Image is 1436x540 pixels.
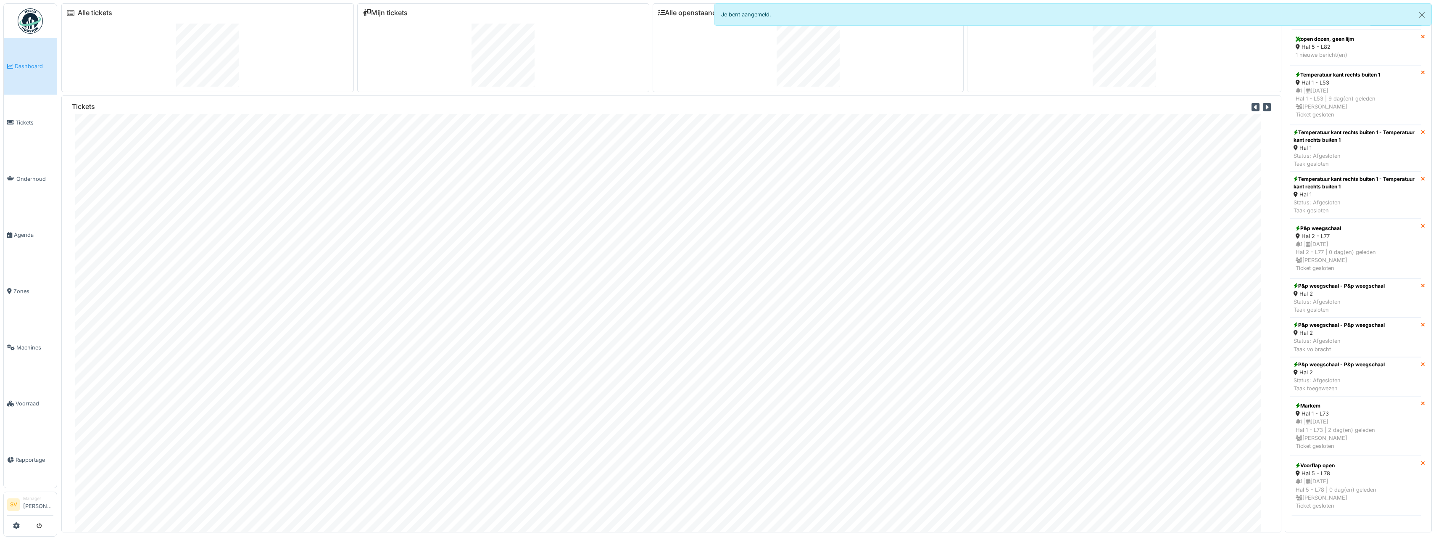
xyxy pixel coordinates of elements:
a: SV Manager[PERSON_NAME] [7,495,53,516]
h6: Tickets [72,103,95,111]
span: Voorraad [16,400,53,408]
div: Status: Afgesloten Taak toegewezen [1294,376,1385,392]
button: Close [1412,4,1431,26]
div: Status: Afgesloten Taak gesloten [1294,298,1385,314]
div: Hal 5 - L82 [1296,43,1415,51]
a: Alle openstaande taken [658,9,740,17]
div: Status: Afgesloten Taak gesloten [1294,152,1418,168]
div: Hal 2 [1294,290,1385,298]
div: 1 | [DATE] Hal 2 - L77 | 0 dag(en) geleden [PERSON_NAME] Ticket gesloten [1296,240,1415,273]
a: Temperatuur kant rechts buiten 1 Hal 1 - L53 1 |[DATE]Hal 1 - L53 | 9 dag(en) geleden [PERSON_NAM... [1290,65,1421,125]
a: Agenda [4,207,57,263]
span: Machines [16,344,53,352]
div: Temperatuur kant rechts buiten 1 [1296,71,1415,79]
li: SV [7,498,20,511]
span: Tickets [16,119,53,127]
a: Machines [4,319,57,376]
a: P&p weegschaal Hal 2 - L77 1 |[DATE]Hal 2 - L77 | 0 dag(en) geleden [PERSON_NAME]Ticket gesloten [1290,219,1421,278]
div: Hal 5 - L78 [1296,469,1415,477]
div: 1 | [DATE] Hal 1 - L73 | 2 dag(en) geleden [PERSON_NAME] Ticket gesloten [1296,418,1415,450]
a: P&p weegschaal - P&p weegschaal Hal 2 Status: AfgeslotenTaak toegewezen [1290,357,1421,397]
a: P&p weegschaal - P&p weegschaal Hal 2 Status: AfgeslotenTaak volbracht [1290,318,1421,357]
a: P&p weegschaal - P&p weegschaal Hal 2 Status: AfgeslotenTaak gesloten [1290,278,1421,318]
div: Hal 1 - L53 [1296,79,1415,87]
a: Dashboard [4,38,57,95]
div: Temperatuur kant rechts buiten 1 - Temperatuur kant rechts buiten 1 [1294,175,1418,191]
a: Alle tickets [78,9,112,17]
li: [PERSON_NAME] [23,495,53,514]
div: Status: Afgesloten Taak volbracht [1294,337,1385,353]
div: P&p weegschaal - P&p weegschaal [1294,361,1385,368]
a: Zones [4,263,57,320]
div: open dozen, geen lijm [1296,35,1415,43]
div: Markem [1296,402,1415,410]
div: Je bent aangemeld. [714,3,1432,26]
a: Temperatuur kant rechts buiten 1 - Temperatuur kant rechts buiten 1 Hal 1 Status: AfgeslotenTaak ... [1290,172,1421,219]
div: 1 | [DATE] Hal 5 - L78 | 0 dag(en) geleden [PERSON_NAME] Ticket gesloten [1296,477,1415,510]
div: Hal 2 [1294,329,1385,337]
div: 1 nieuwe bericht(en) [1296,51,1415,59]
a: Rapportage [4,432,57,488]
div: Voorflap open [1296,462,1415,469]
span: Zones [13,287,53,295]
a: Markem Hal 1 - L73 1 |[DATE]Hal 1 - L73 | 2 dag(en) geleden [PERSON_NAME]Ticket gesloten [1290,396,1421,456]
div: Hal 2 [1294,368,1385,376]
a: Onderhoud [4,151,57,207]
img: Badge_color-CXgf-gQk.svg [18,8,43,34]
div: Hal 1 - L73 [1296,410,1415,418]
span: Dashboard [15,62,53,70]
div: 1 | [DATE] Hal 1 - L53 | 9 dag(en) geleden [PERSON_NAME] Ticket gesloten [1296,87,1415,119]
div: Hal 1 [1294,144,1418,152]
div: Manager [23,495,53,502]
div: Hal 2 - L77 [1296,232,1415,240]
div: P&p weegschaal [1296,225,1415,232]
div: P&p weegschaal - P&p weegschaal [1294,282,1385,290]
span: Agenda [14,231,53,239]
a: open dozen, geen lijm Hal 5 - L82 1 nieuwe bericht(en) [1290,29,1421,65]
div: Hal 1 [1294,191,1418,199]
span: Rapportage [16,456,53,464]
div: Temperatuur kant rechts buiten 1 - Temperatuur kant rechts buiten 1 [1294,129,1418,144]
div: P&p weegschaal - P&p weegschaal [1294,321,1385,329]
a: Tickets [4,95,57,151]
span: Onderhoud [16,175,53,183]
a: Voorflap open Hal 5 - L78 1 |[DATE]Hal 5 - L78 | 0 dag(en) geleden [PERSON_NAME]Ticket gesloten [1290,456,1421,516]
a: Voorraad [4,376,57,432]
div: Status: Afgesloten Taak gesloten [1294,199,1418,214]
a: Temperatuur kant rechts buiten 1 - Temperatuur kant rechts buiten 1 Hal 1 Status: AfgeslotenTaak ... [1290,125,1421,172]
a: Mijn tickets [363,9,408,17]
